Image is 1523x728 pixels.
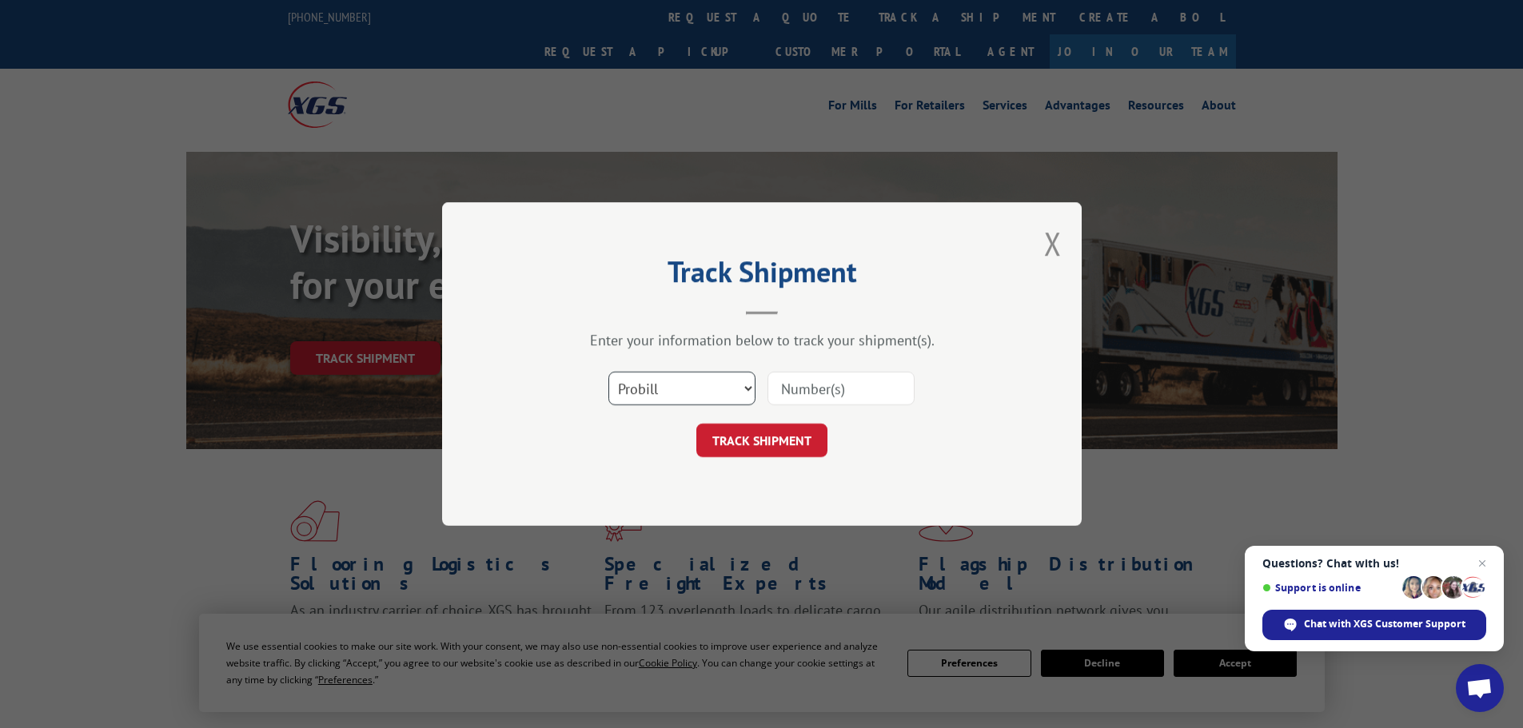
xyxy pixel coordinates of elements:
[767,372,915,405] input: Number(s)
[1304,617,1465,631] span: Chat with XGS Customer Support
[1473,554,1492,573] span: Close chat
[1044,222,1062,265] button: Close modal
[1262,610,1486,640] div: Chat with XGS Customer Support
[1262,557,1486,570] span: Questions? Chat with us!
[696,424,827,457] button: TRACK SHIPMENT
[522,261,1002,291] h2: Track Shipment
[1262,582,1397,594] span: Support is online
[522,331,1002,349] div: Enter your information below to track your shipment(s).
[1456,664,1504,712] div: Open chat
